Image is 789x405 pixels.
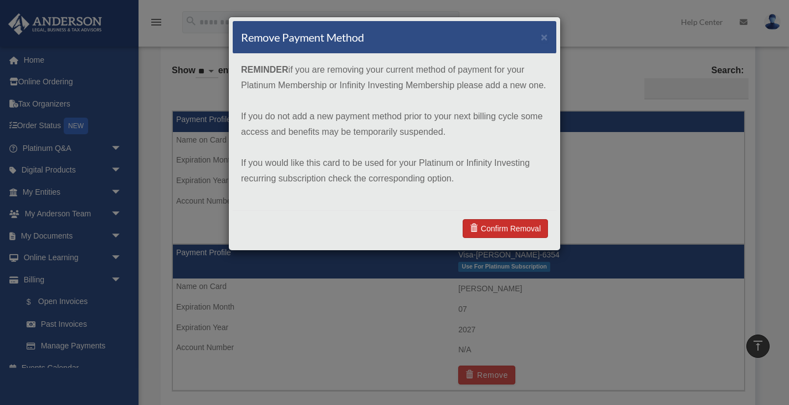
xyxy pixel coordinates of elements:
[241,155,548,186] p: If you would like this card to be used for your Platinum or Infinity Investing recurring subscrip...
[241,109,548,140] p: If you do not add a new payment method prior to your next billing cycle some access and benefits ...
[233,54,556,210] div: if you are removing your current method of payment for your Platinum Membership or Infinity Inves...
[463,219,548,238] a: Confirm Removal
[541,31,548,43] button: ×
[241,65,288,74] strong: REMINDER
[241,29,364,45] h4: Remove Payment Method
